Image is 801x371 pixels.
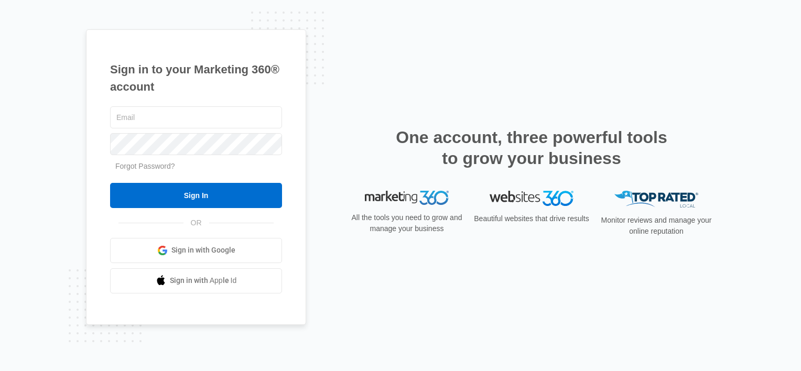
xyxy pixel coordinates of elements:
a: Sign in with Google [110,238,282,263]
h2: One account, three powerful tools to grow your business [393,127,670,169]
span: Sign in with Apple Id [170,275,237,286]
p: All the tools you need to grow and manage your business [348,212,466,234]
a: Forgot Password? [115,162,175,170]
input: Email [110,106,282,128]
img: Marketing 360 [365,191,449,205]
p: Beautiful websites that drive results [473,213,590,224]
span: Sign in with Google [171,245,235,256]
a: Sign in with Apple Id [110,268,282,293]
span: OR [183,217,209,228]
h1: Sign in to your Marketing 360® account [110,61,282,95]
p: Monitor reviews and manage your online reputation [598,215,715,237]
input: Sign In [110,183,282,208]
img: Top Rated Local [614,191,698,208]
img: Websites 360 [490,191,573,206]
